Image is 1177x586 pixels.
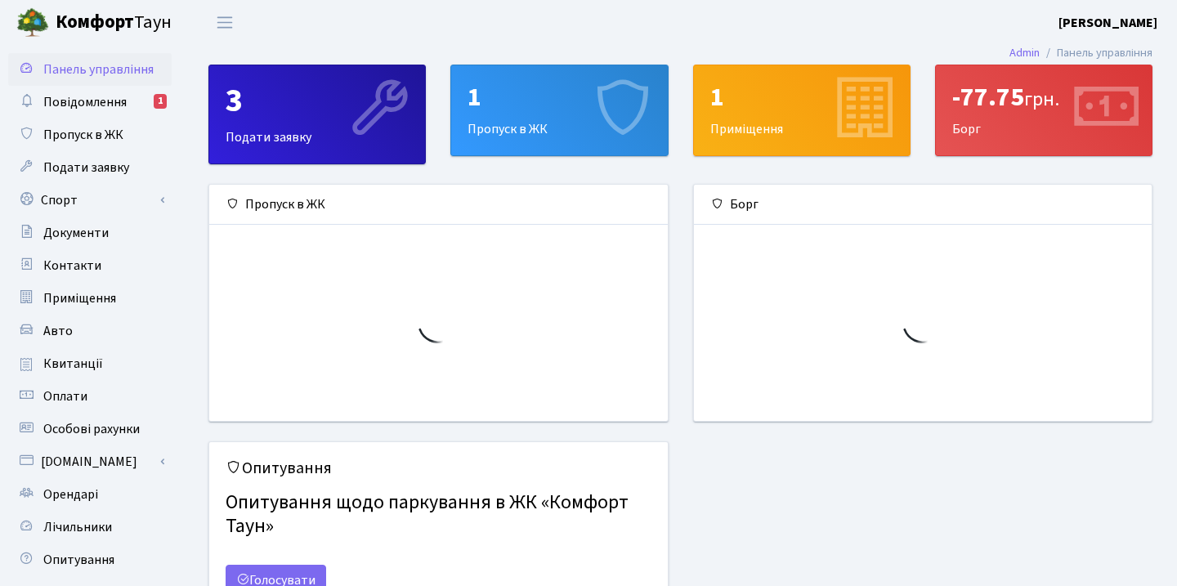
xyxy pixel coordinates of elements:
[952,82,1135,113] div: -77.75
[43,485,98,503] span: Орендарі
[8,151,172,184] a: Подати заявку
[8,217,172,249] a: Документи
[1024,85,1059,114] span: грн.
[451,65,667,155] div: Пропуск в ЖК
[43,289,116,307] span: Приміщення
[8,445,172,478] a: [DOMAIN_NAME]
[8,86,172,119] a: Повідомлення1
[8,53,172,86] a: Панель управління
[43,93,127,111] span: Повідомлення
[204,9,245,36] button: Переключити навігацію
[1040,44,1152,62] li: Панель управління
[8,544,172,576] a: Опитування
[1058,14,1157,32] b: [PERSON_NAME]
[8,511,172,544] a: Лічильники
[43,420,140,438] span: Особові рахунки
[8,119,172,151] a: Пропуск в ЖК
[43,257,101,275] span: Контакти
[208,65,426,164] a: 3Подати заявку
[226,485,651,545] h4: Опитування щодо паркування в ЖК «Комфорт Таун»
[710,82,893,113] div: 1
[209,65,425,163] div: Подати заявку
[43,518,112,536] span: Лічильники
[209,185,668,225] div: Пропуск в ЖК
[226,82,409,121] div: 3
[8,478,172,511] a: Орендарі
[1009,44,1040,61] a: Admin
[694,185,1152,225] div: Борг
[8,184,172,217] a: Спорт
[43,355,103,373] span: Квитанції
[43,60,154,78] span: Панель управління
[43,387,87,405] span: Оплати
[8,347,172,380] a: Квитанції
[694,65,910,155] div: Приміщення
[43,159,129,177] span: Подати заявку
[985,36,1177,70] nav: breadcrumb
[8,380,172,413] a: Оплати
[43,551,114,569] span: Опитування
[936,65,1152,155] div: Борг
[8,315,172,347] a: Авто
[154,94,167,109] div: 1
[8,249,172,282] a: Контакти
[8,282,172,315] a: Приміщення
[468,82,651,113] div: 1
[450,65,668,156] a: 1Пропуск в ЖК
[56,9,134,35] b: Комфорт
[43,322,73,340] span: Авто
[226,459,651,478] h5: Опитування
[43,224,109,242] span: Документи
[16,7,49,39] img: logo.png
[56,9,172,37] span: Таун
[43,126,123,144] span: Пропуск в ЖК
[693,65,911,156] a: 1Приміщення
[8,413,172,445] a: Особові рахунки
[1058,13,1157,33] a: [PERSON_NAME]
